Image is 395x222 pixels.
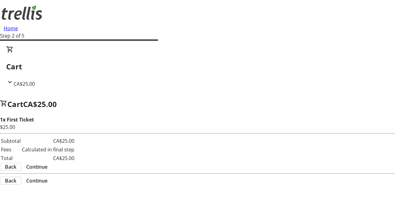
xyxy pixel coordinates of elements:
span: CA$25.00 [23,99,57,109]
span: Continue [26,177,48,184]
td: Total [1,154,21,162]
td: CA$25.00 [22,154,75,162]
td: Subtotal [1,137,21,145]
span: Continue [26,163,48,171]
div: CartCA$25.00 [6,46,389,88]
span: Back [5,177,16,184]
td: Fees [1,146,21,154]
span: CA$25.00 [14,80,35,87]
button: Continue [21,177,52,184]
td: CA$25.00 [22,137,75,145]
span: Cart [7,99,23,109]
button: Continue [21,163,52,171]
span: Back [5,163,16,171]
td: Calculated in final step [22,146,75,154]
h2: Cart [6,61,389,72]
